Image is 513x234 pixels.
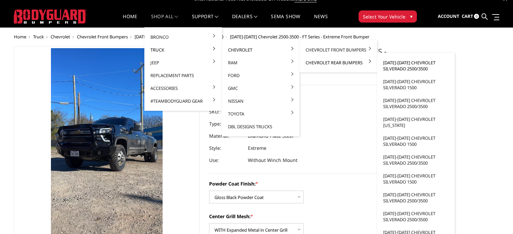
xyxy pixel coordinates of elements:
[123,14,137,27] a: Home
[437,7,459,26] a: Account
[314,14,327,27] a: News
[209,180,395,187] label: Powder Coat Finish:
[359,10,417,23] button: Select Your Vehicle
[147,31,219,43] a: Bronco
[410,13,412,20] span: ▾
[380,188,452,207] a: [DATE]-[DATE] Chevrolet Silverado 2500/3500
[225,56,297,69] a: Ram
[147,69,219,82] a: Replacement Parts
[209,130,243,142] dt: Material:
[225,107,297,120] a: Toyota
[380,75,452,94] a: [DATE]-[DATE] Chevrolet Silverado 1500
[209,118,243,130] dt: Type:
[225,69,297,82] a: Ford
[77,34,128,40] a: Chevrolet Front Bumpers
[232,14,258,27] a: Dealers
[248,142,266,154] dd: Extreme
[380,207,452,226] a: [DATE]-[DATE] Chevrolet Silverado 2500/3500
[14,34,26,40] a: Home
[380,151,452,169] a: [DATE]-[DATE] Chevrolet Silverado 2500/3500
[479,202,513,234] iframe: Chat Widget
[135,34,223,40] a: [DATE]-[DATE] Chevrolet Silverado 2500/3500
[363,13,405,20] span: Select Your Vehicle
[225,95,297,107] a: Nissan
[437,13,459,19] span: Account
[380,113,452,132] a: [DATE]-[DATE] Chevrolet [US_STATE]
[51,34,70,40] a: Chevrolet
[225,120,297,133] a: DBL Designs Trucks
[147,56,219,69] a: Jeep
[147,95,219,107] a: #TeamBodyguard Gear
[151,14,178,27] a: shop all
[225,43,297,56] a: Chevrolet
[380,132,452,151] a: [DATE]-[DATE] Chevrolet Silverado 1500
[248,154,297,166] dd: Without Winch Mount
[302,43,374,56] a: Chevrolet Front Bumpers
[225,82,297,95] a: GMC
[209,106,243,118] dt: SKU:
[461,7,479,26] a: Cart 0
[192,14,219,27] a: Support
[147,43,219,56] a: Truck
[302,56,374,69] a: Chevrolet Rear Bumpers
[380,56,452,75] a: [DATE]-[DATE] Chevrolet Silverado 2500/3500
[14,9,86,24] img: BODYGUARD BUMPERS
[380,169,452,188] a: [DATE]-[DATE] Chevrolet Silverado 1500
[147,82,219,95] a: Accessories
[380,94,452,113] a: [DATE]-[DATE] Chevrolet Silverado 2500/3500
[474,14,479,19] span: 0
[461,13,473,19] span: Cart
[209,142,243,154] dt: Style:
[209,213,395,220] label: Center Grill Mesh:
[230,34,369,40] span: [DATE]-[DATE] Chevrolet 2500-3500 - FT Series - Extreme Front Bumper
[209,154,243,166] dt: Use:
[271,14,300,27] a: SEMA Show
[33,34,44,40] a: Truck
